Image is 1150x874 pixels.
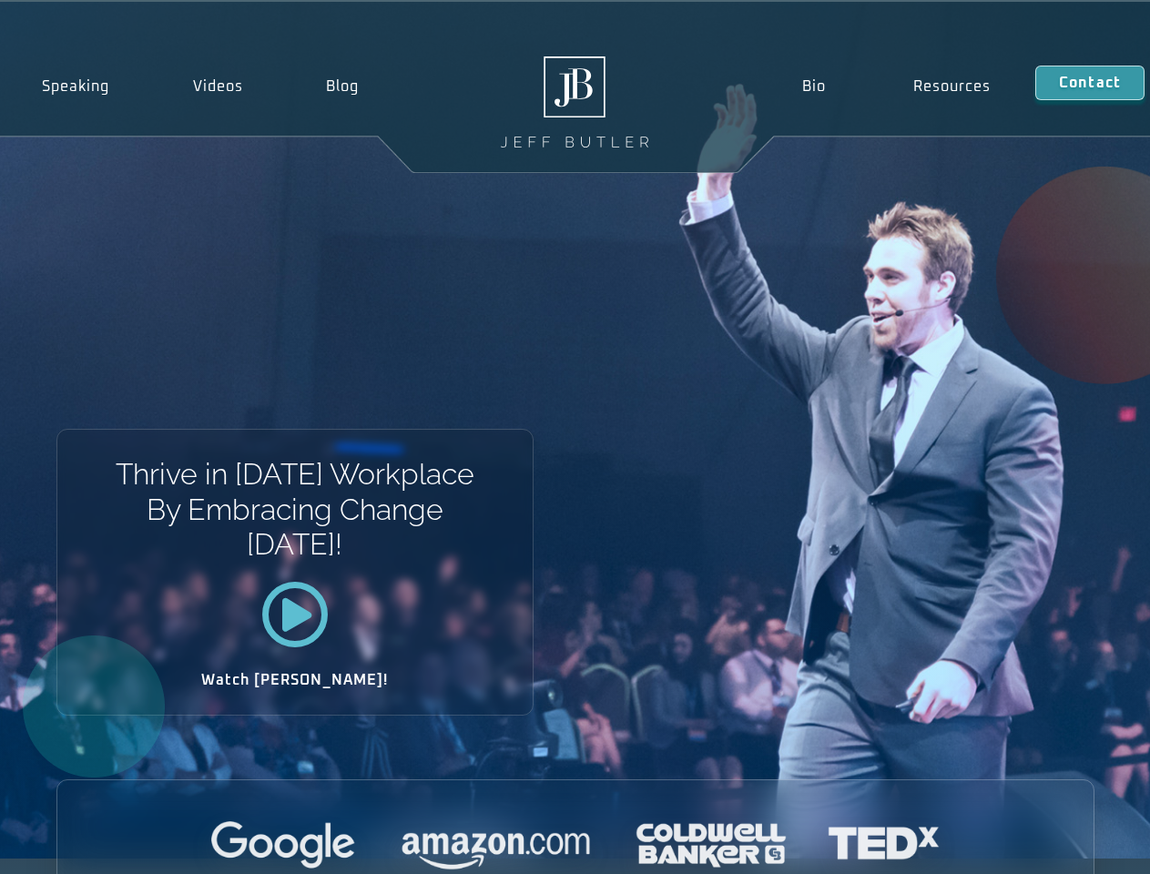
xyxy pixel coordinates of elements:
a: Resources [870,66,1035,107]
h2: Watch [PERSON_NAME]! [121,673,469,687]
h1: Thrive in [DATE] Workplace By Embracing Change [DATE]! [114,457,475,562]
a: Blog [284,66,401,107]
nav: Menu [758,66,1034,107]
span: Contact [1059,76,1121,90]
a: Contact [1035,66,1145,100]
a: Videos [151,66,285,107]
a: Bio [758,66,870,107]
